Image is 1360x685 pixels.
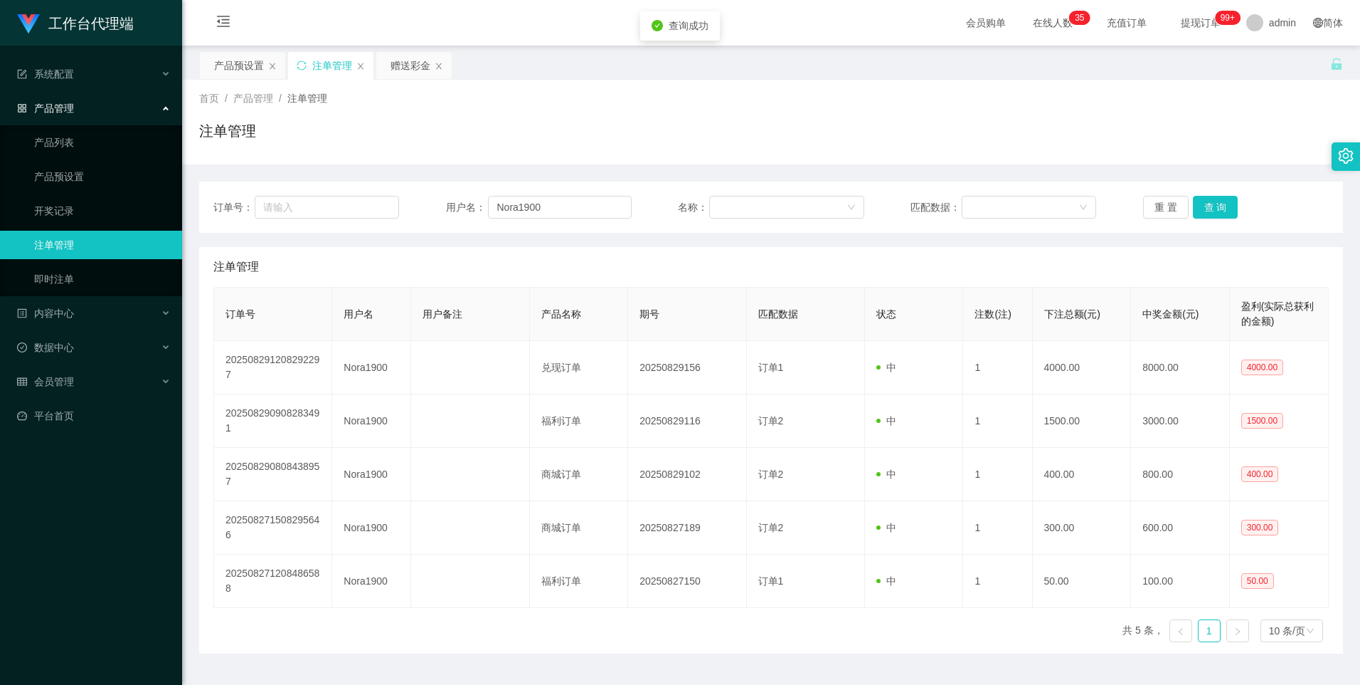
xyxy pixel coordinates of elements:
a: 产品预设置 [34,162,171,191]
p: 3 [1075,11,1080,25]
span: / [279,93,282,104]
a: 1 [1199,620,1220,642]
span: 用户备注 [423,308,462,320]
span: 中 [876,362,896,373]
span: / [225,93,228,104]
i: 图标: down [847,203,856,213]
sup: 35 [1069,11,1090,25]
td: 商城订单 [530,501,629,555]
td: 福利订单 [530,394,629,448]
span: 订单号 [225,308,255,320]
a: 即时注单 [34,265,171,293]
span: 下注总额(元) [1044,308,1100,320]
span: 订单2 [758,522,784,533]
i: 图标: left [1176,627,1185,636]
span: 400.00 [1241,466,1279,482]
td: 兑现订单 [530,341,629,394]
td: 202508290808438957 [214,448,332,501]
i: 图标: close [435,62,443,70]
span: 1500.00 [1241,413,1283,429]
i: 图标: unlock [1330,58,1343,70]
i: 图标: sync [297,61,307,70]
input: 请输入 [488,196,632,219]
span: 产品名称 [541,308,581,320]
i: 图标: table [17,377,27,387]
i: 图标: down [1306,627,1314,637]
div: 10 条/页 [1269,620,1305,642]
span: 名称： [678,200,709,215]
td: 商城订单 [530,448,629,501]
span: 4000.00 [1241,360,1283,375]
span: 订单1 [758,362,784,373]
span: 中 [876,575,896,587]
span: 用户名 [344,308,373,320]
a: 图标: dashboard平台首页 [17,402,171,430]
td: 1 [963,555,1032,608]
i: 图标: close [356,62,365,70]
i: icon: check-circle [652,20,663,31]
span: 300.00 [1241,520,1279,535]
td: 600.00 [1131,501,1230,555]
td: 4000.00 [1033,341,1132,394]
td: 1 [963,341,1032,394]
td: Nora1900 [332,341,411,394]
span: 中 [876,415,896,427]
td: Nora1900 [332,448,411,501]
span: 会员管理 [17,376,74,387]
span: 注数(注) [974,308,1011,320]
span: 50.00 [1241,573,1274,589]
div: 注单管理 [312,52,352,79]
td: 50.00 [1033,555,1132,608]
li: 上一页 [1169,619,1192,642]
a: 工作台代理端 [17,17,134,28]
i: 图标: check-circle-o [17,342,27,352]
span: 状态 [876,308,896,320]
img: logo.9652507e.png [17,14,40,34]
span: 中奖金额(元) [1142,308,1199,320]
a: 开奖记录 [34,197,171,225]
td: 202508290908283491 [214,394,332,448]
span: 数据中心 [17,342,74,353]
a: 产品列表 [34,128,171,157]
span: 产品管理 [17,103,74,114]
span: 在线人数 [1026,18,1080,28]
td: Nora1900 [332,394,411,448]
i: 图标: profile [17,308,27,318]
h1: 工作台代理端 [48,1,134,46]
td: 100.00 [1131,555,1230,608]
div: 赠送彩金 [391,52,430,79]
span: 中 [876,522,896,533]
i: 图标: menu-fold [199,1,248,46]
span: 用户名： [446,200,489,215]
span: 订单号： [213,200,255,215]
td: 400.00 [1033,448,1132,501]
td: 202508291208292297 [214,341,332,394]
span: 期号 [639,308,659,320]
td: Nora1900 [332,501,411,555]
td: 1500.00 [1033,394,1132,448]
button: 查 询 [1193,196,1238,219]
span: 匹配数据 [758,308,798,320]
a: 注单管理 [34,231,171,259]
td: 3000.00 [1131,394,1230,448]
td: 1 [963,501,1032,555]
span: 盈利(实际总获利的金额) [1241,300,1314,327]
td: 800.00 [1131,448,1230,501]
td: 300.00 [1033,501,1132,555]
i: 图标: appstore-o [17,103,27,113]
span: 查询成功 [669,20,708,31]
button: 重 置 [1143,196,1189,219]
td: 202508271508295646 [214,501,332,555]
td: 202508271208486588 [214,555,332,608]
span: 中 [876,469,896,480]
i: 图标: down [1079,203,1088,213]
div: 产品预设置 [214,52,264,79]
i: 图标: global [1313,18,1323,28]
td: 20250829116 [628,394,746,448]
td: Nora1900 [332,555,411,608]
span: 内容中心 [17,308,74,319]
i: 图标: setting [1338,148,1354,164]
h1: 注单管理 [199,120,256,142]
li: 1 [1198,619,1221,642]
td: 20250827150 [628,555,746,608]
